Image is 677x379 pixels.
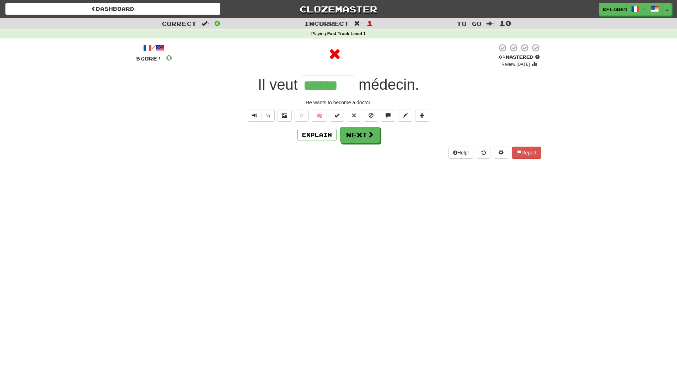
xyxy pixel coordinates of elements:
[354,76,419,93] span: .
[364,110,378,122] button: Ignore sentence (alt+i)
[5,3,220,15] a: Dashboard
[499,19,511,27] span: 10
[136,43,172,52] div: /
[202,21,209,27] span: :
[599,3,663,16] a: kflores /
[497,54,541,60] div: Mastered
[340,127,380,143] button: Next
[214,19,220,27] span: 0
[304,20,349,27] span: Incorrect
[367,19,373,27] span: 1
[448,147,474,159] button: Help!
[231,3,446,15] a: Clozemaster
[269,76,297,93] span: veut
[603,6,628,12] span: kflores
[330,110,344,122] button: Set this sentence to 100% Mastered (alt+m)
[643,6,647,11] span: /
[166,53,172,62] span: 0
[136,56,162,62] span: Score:
[136,99,541,106] div: He wants to become a doctor.
[457,20,482,27] span: To go
[262,110,275,122] button: ½
[295,110,309,122] button: Favorite sentence (alt+f)
[501,62,530,67] small: Review: [DATE]
[258,76,265,93] span: Il
[512,147,541,159] button: Report
[248,110,262,122] button: Play sentence audio (ctl+space)
[246,110,275,122] div: Text-to-speech controls
[477,147,490,159] button: Round history (alt+y)
[398,110,412,122] button: Edit sentence (alt+d)
[297,129,337,141] button: Explain
[312,110,327,122] button: 🧠
[354,21,362,27] span: :
[499,54,506,60] span: 0 %
[278,110,292,122] button: Show image (alt+x)
[487,21,494,27] span: :
[381,110,395,122] button: Discuss sentence (alt+u)
[162,20,197,27] span: Correct
[415,110,429,122] button: Add to collection (alt+a)
[359,76,415,93] span: médecin
[327,31,366,36] strong: Fast Track Level 1
[347,110,361,122] button: Reset to 0% Mastered (alt+r)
